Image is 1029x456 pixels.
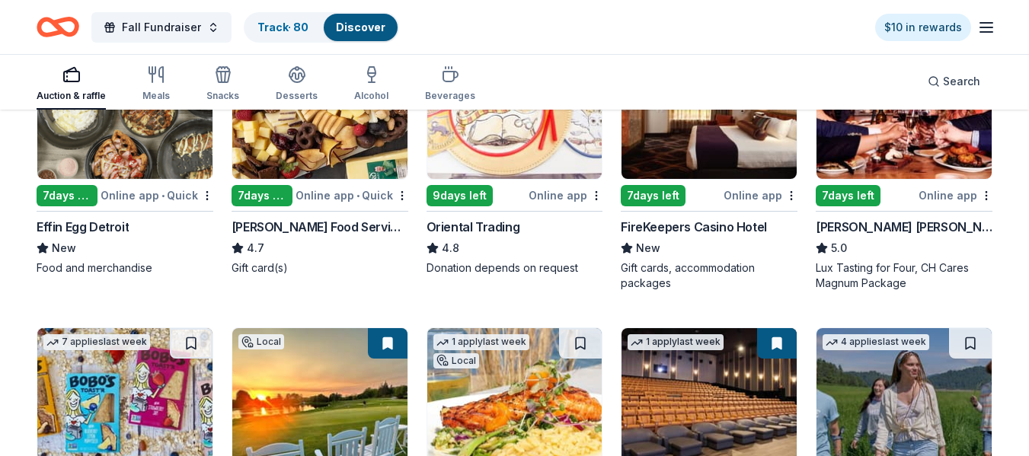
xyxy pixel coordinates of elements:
div: 7 applies last week [43,334,150,350]
button: Search [916,66,992,97]
div: 7 days left [37,185,97,206]
div: Local [238,334,284,349]
div: Online app [919,186,992,205]
button: Snacks [206,59,239,110]
a: Image for Gordon Food Service Store4 applieslast week7days leftOnline app•Quick[PERSON_NAME] Food... [232,33,408,276]
a: Track· 80 [257,21,308,33]
div: 4 applies last week [823,334,929,350]
div: Alcohol [354,90,388,102]
div: 9 days left [427,185,493,206]
span: New [52,239,76,257]
button: Track· 80Discover [244,12,399,43]
div: 7 days left [232,185,292,206]
div: 1 apply last week [628,334,724,350]
div: Online app Quick [296,186,408,205]
div: Online app [724,186,797,205]
span: 5.0 [831,239,847,257]
div: [PERSON_NAME] Food Service Store [232,218,408,236]
div: 7 days left [621,185,685,206]
a: Image for Effin Egg Detroit1 applylast weekLocal7days leftOnline app•QuickEffin Egg DetroitNewFoo... [37,33,213,276]
span: Fall Fundraiser [122,18,201,37]
div: Local [433,353,479,368]
button: Beverages [425,59,475,110]
div: Oriental Trading [427,218,520,236]
span: 4.8 [442,239,459,257]
button: Desserts [276,59,318,110]
div: Online app [529,186,602,205]
div: Donation depends on request [427,260,603,276]
a: Discover [336,21,385,33]
span: • [356,190,360,202]
a: Image for Oriental TradingTop rated12 applieslast week9days leftOnline appOriental Trading4.8Dona... [427,33,603,276]
span: 4.7 [247,239,264,257]
div: Snacks [206,90,239,102]
div: 1 apply last week [433,334,529,350]
button: Alcohol [354,59,388,110]
a: $10 in rewards [875,14,971,41]
span: Search [943,72,980,91]
button: Fall Fundraiser [91,12,232,43]
a: Image for FireKeepers Casino HotelLocal7days leftOnline appFireKeepers Casino HotelNewGift cards,... [621,33,797,291]
a: Home [37,9,79,45]
a: Image for Cooper's Hawk Winery and RestaurantsTop rated6 applieslast week7days leftOnline app[PER... [816,33,992,291]
span: • [161,190,165,202]
div: Beverages [425,90,475,102]
div: Desserts [276,90,318,102]
div: [PERSON_NAME] [PERSON_NAME] Winery and Restaurants [816,218,992,236]
div: 7 days left [816,185,880,206]
div: Gift card(s) [232,260,408,276]
span: New [636,239,660,257]
div: Effin Egg Detroit [37,218,129,236]
div: Online app Quick [101,186,213,205]
div: FireKeepers Casino Hotel [621,218,766,236]
button: Auction & raffle [37,59,106,110]
div: Gift cards, accommodation packages [621,260,797,291]
div: Meals [142,90,170,102]
div: Auction & raffle [37,90,106,102]
button: Meals [142,59,170,110]
div: Lux Tasting for Four, CH Cares Magnum Package [816,260,992,291]
div: Food and merchandise [37,260,213,276]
